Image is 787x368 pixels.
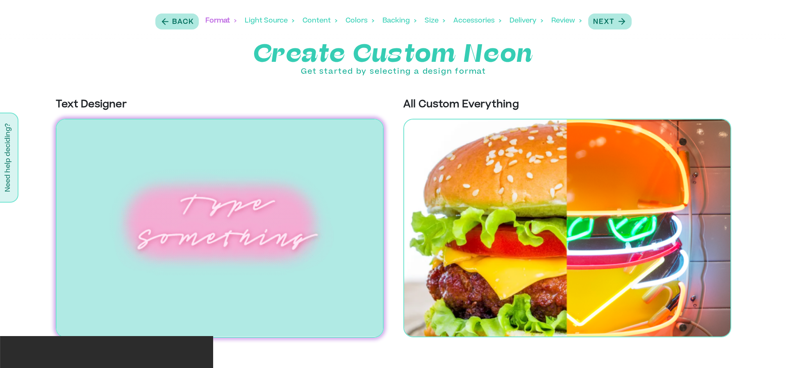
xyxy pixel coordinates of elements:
[588,14,632,29] button: Next
[172,17,194,27] p: Back
[205,8,237,34] div: Format
[56,119,384,338] img: Text Designer
[453,8,501,34] div: Accessories
[746,329,787,368] iframe: Chat Widget
[303,8,337,34] div: Content
[403,119,731,337] img: All Custom Everything
[403,97,731,112] p: All Custom Everything
[593,17,614,27] p: Next
[56,97,384,112] p: Text Designer
[245,8,294,34] div: Light Source
[510,8,543,34] div: Delivery
[346,8,374,34] div: Colors
[382,8,416,34] div: Backing
[551,8,582,34] div: Review
[155,14,199,29] button: Back
[425,8,445,34] div: Size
